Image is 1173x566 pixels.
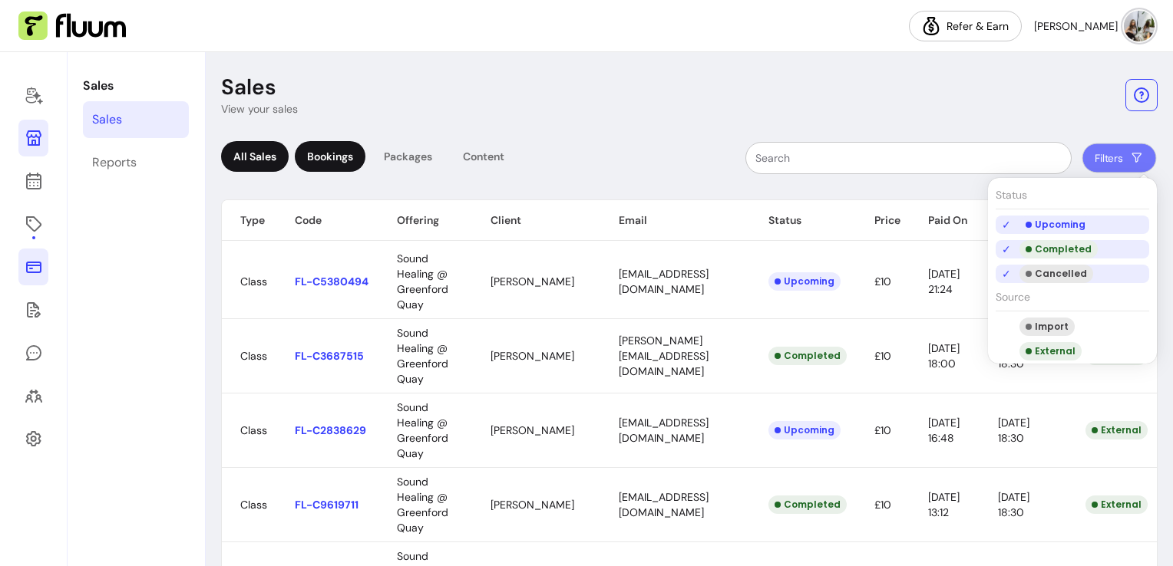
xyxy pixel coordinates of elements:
[18,206,48,242] a: Offerings
[874,498,891,512] span: £10
[755,150,1062,166] input: Search
[18,248,48,285] a: Sales
[240,423,267,437] span: Class
[18,377,48,414] a: Clients
[980,200,1067,241] th: Booked Slot
[451,141,517,172] div: Content
[240,498,267,512] span: Class
[1082,143,1157,173] button: Filters
[295,274,369,289] p: FL-C5380494
[768,347,847,365] div: Completed
[1085,495,1148,514] div: External
[750,200,856,241] th: Status
[910,200,980,241] th: Paid On
[378,200,472,241] th: Offering
[1034,18,1118,34] span: [PERSON_NAME]
[874,349,891,363] span: £10
[928,490,960,519] span: [DATE] 13:12
[83,144,189,181] a: Reports
[276,200,378,241] th: Code
[372,141,444,172] div: Packages
[18,163,48,199] a: Calendar
[1019,342,1082,360] div: External
[1019,240,1098,258] div: Completed
[397,400,448,460] span: Sound Healing @ Greenford Quay
[619,490,709,519] span: [EMAIL_ADDRESS][DOMAIN_NAME]
[221,74,276,101] p: Sales
[996,283,1149,311] p: Source
[295,141,365,172] div: Bookings
[83,101,189,138] a: Sales
[928,341,960,370] span: [DATE] 18:00
[221,101,298,117] p: View your sales
[996,181,1149,209] p: Status
[928,267,960,296] span: [DATE] 21:24
[1124,11,1155,41] img: avatar
[18,77,48,114] a: Home
[856,200,910,241] th: Price
[397,252,448,311] span: Sound Healing @ Greenford Quay
[92,153,137,172] div: Reports
[92,110,122,129] div: Sales
[491,275,574,288] span: [PERSON_NAME]
[768,421,841,439] div: Upcoming
[768,272,841,291] div: Upcoming
[1019,216,1092,234] div: Upcoming
[18,334,48,371] a: My Messages
[491,423,574,437] span: [PERSON_NAME]
[874,423,891,437] span: £10
[768,495,847,514] div: Completed
[600,200,749,241] th: Email
[295,348,369,364] p: FL-C3687515
[18,291,48,328] a: Forms
[222,200,276,241] th: Type
[874,275,891,288] span: £10
[18,12,126,41] img: Fluum Logo
[491,498,574,512] span: [PERSON_NAME]
[83,77,189,95] p: Sales
[397,326,448,386] span: Sound Healing @ Greenford Quay
[18,120,48,156] a: Storefront
[240,349,267,363] span: Class
[909,11,1022,41] a: Refer & Earn
[295,423,369,438] p: FL-C2838629
[472,200,600,241] th: Client
[998,416,1029,445] span: [DATE] 18:30
[18,420,48,457] a: Settings
[240,275,267,288] span: Class
[491,349,574,363] span: [PERSON_NAME]
[295,497,369,512] p: FL-C9619711
[1085,421,1148,439] div: External
[619,267,709,296] span: [EMAIL_ADDRESS][DOMAIN_NAME]
[1019,318,1075,336] div: Import
[998,490,1029,519] span: [DATE] 18:30
[619,416,709,445] span: [EMAIL_ADDRESS][DOMAIN_NAME]
[221,141,289,172] div: All Sales
[397,475,448,535] span: Sound Healing @ Greenford Quay
[1019,265,1093,283] div: Cancelled
[619,334,709,378] span: [PERSON_NAME][EMAIL_ADDRESS][DOMAIN_NAME]
[928,416,960,445] span: [DATE] 16:48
